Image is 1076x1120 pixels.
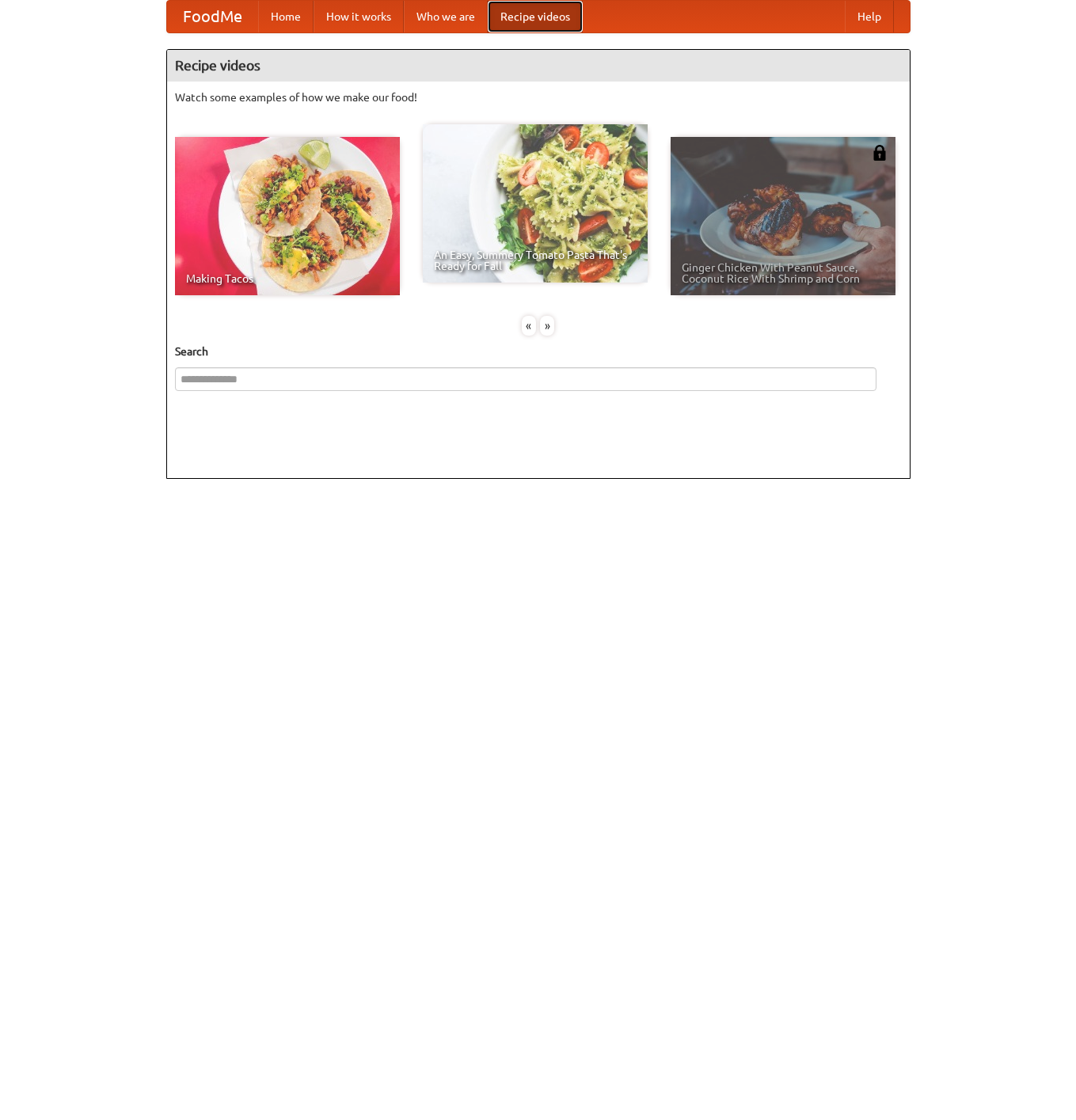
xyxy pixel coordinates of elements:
a: Home [258,1,314,32]
a: FoodMe [167,1,258,32]
p: Watch some examples of how we make our food! [175,89,902,105]
a: How it works [314,1,404,32]
a: An Easy, Summery Tomato Pasta That's Ready for Fall [423,124,648,283]
a: Who we are [404,1,488,32]
div: » [540,316,554,336]
div: « [522,316,536,336]
h5: Search [175,344,902,359]
img: 483408.png [872,145,888,161]
a: Making Tacos [175,137,400,295]
a: Recipe videos [488,1,583,32]
h4: Recipe videos [167,50,910,82]
a: Help [845,1,894,32]
span: Making Tacos [186,273,389,284]
span: An Easy, Summery Tomato Pasta That's Ready for Fall [434,249,637,271]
